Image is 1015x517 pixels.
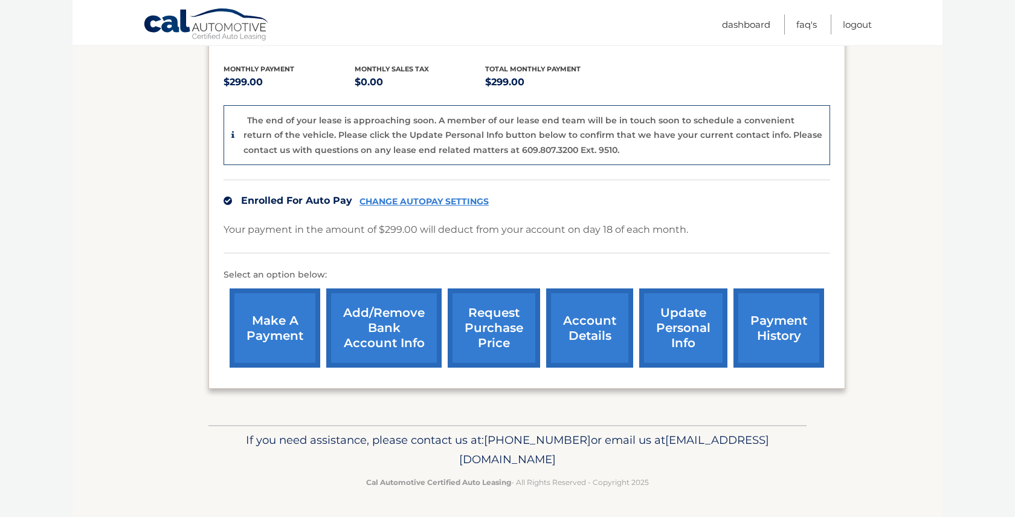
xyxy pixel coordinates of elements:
[484,433,591,447] span: [PHONE_NUMBER]
[224,74,355,91] p: $299.00
[355,74,486,91] p: $0.00
[241,195,352,206] span: Enrolled For Auto Pay
[243,115,822,155] p: The end of your lease is approaching soon. A member of our lease end team will be in touch soon t...
[224,197,232,205] img: check.svg
[546,288,633,368] a: account details
[366,478,511,487] strong: Cal Automotive Certified Auto Leasing
[448,288,540,368] a: request purchase price
[326,288,442,368] a: Add/Remove bank account info
[639,288,727,368] a: update personal info
[359,197,489,207] a: CHANGE AUTOPAY SETTINGS
[796,15,817,34] a: FAQ's
[459,433,769,466] span: [EMAIL_ADDRESS][DOMAIN_NAME]
[224,65,294,73] span: Monthly Payment
[224,268,830,282] p: Select an option below:
[216,476,799,489] p: - All Rights Reserved - Copyright 2025
[230,288,320,368] a: make a payment
[355,65,429,73] span: Monthly sales Tax
[485,74,616,91] p: $299.00
[722,15,770,34] a: Dashboard
[143,8,270,43] a: Cal Automotive
[216,431,799,469] p: If you need assistance, please contact us at: or email us at
[843,15,872,34] a: Logout
[485,65,581,73] span: Total Monthly Payment
[733,288,824,368] a: payment history
[224,221,688,238] p: Your payment in the amount of $299.00 will deduct from your account on day 18 of each month.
